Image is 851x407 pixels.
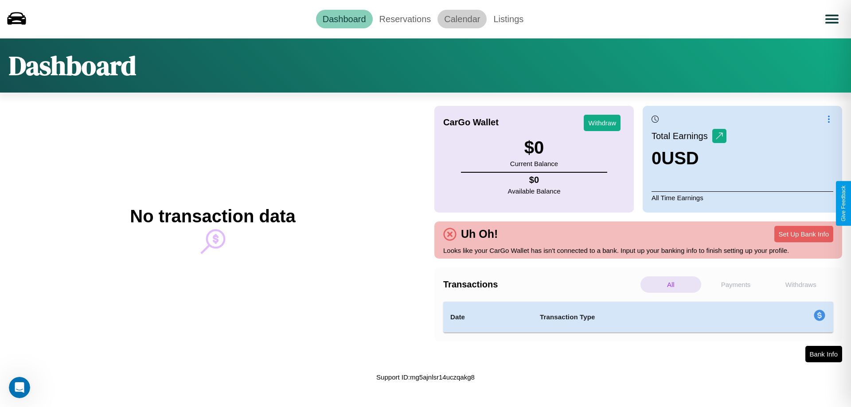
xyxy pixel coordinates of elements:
button: Bank Info [805,346,842,362]
h2: No transaction data [130,206,295,226]
button: Set Up Bank Info [774,226,833,242]
p: Payments [706,276,766,293]
h4: Transaction Type [540,312,741,322]
p: Current Balance [510,158,558,170]
div: Give Feedback [840,186,847,221]
h4: Uh Oh! [457,228,502,240]
a: Calendar [437,10,487,28]
p: Looks like your CarGo Wallet has isn't connected to a bank. Input up your banking info to finish ... [443,244,833,256]
h4: Transactions [443,279,638,290]
p: All [640,276,701,293]
table: simple table [443,302,833,333]
p: Available Balance [508,185,561,197]
h4: Date [450,312,526,322]
h4: $ 0 [508,175,561,185]
button: Withdraw [584,115,621,131]
iframe: Intercom live chat [9,377,30,398]
a: Listings [487,10,530,28]
p: Withdraws [770,276,831,293]
h3: $ 0 [510,138,558,158]
button: Open menu [820,7,844,31]
h1: Dashboard [9,47,136,84]
p: Total Earnings [652,128,712,144]
h4: CarGo Wallet [443,117,499,128]
p: Support ID: mg5ajnlsr14uczqakg8 [376,371,475,383]
p: All Time Earnings [652,191,833,204]
h3: 0 USD [652,148,726,168]
a: Reservations [373,10,438,28]
a: Dashboard [316,10,373,28]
